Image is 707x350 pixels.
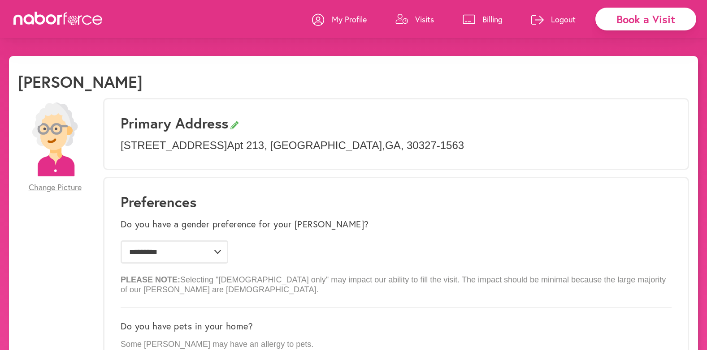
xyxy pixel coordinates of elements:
[463,6,503,33] a: Billing
[121,139,672,152] p: [STREET_ADDRESS] Apt 213 , [GEOGRAPHIC_DATA] , GA , 30327-1563
[121,321,253,332] label: Do you have pets in your home?
[121,268,672,295] p: Selecting "[DEMOGRAPHIC_DATA] only" may impact our ability to fill the visit. The impact should b...
[531,6,576,33] a: Logout
[551,14,576,25] p: Logout
[121,219,369,230] label: Do you have a gender preference for your [PERSON_NAME]?
[482,14,503,25] p: Billing
[595,8,696,30] div: Book a Visit
[332,14,367,25] p: My Profile
[312,6,367,33] a: My Profile
[395,6,434,33] a: Visits
[121,340,672,350] p: Some [PERSON_NAME] may have an allergy to pets.
[121,193,672,210] h1: Preferences
[29,183,82,192] span: Change Picture
[121,115,672,132] h3: Primary Address
[18,102,92,176] img: efc20bcf08b0dac87679abea64c1faab.png
[415,14,434,25] p: Visits
[18,72,143,91] h1: [PERSON_NAME]
[121,275,180,284] b: PLEASE NOTE:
